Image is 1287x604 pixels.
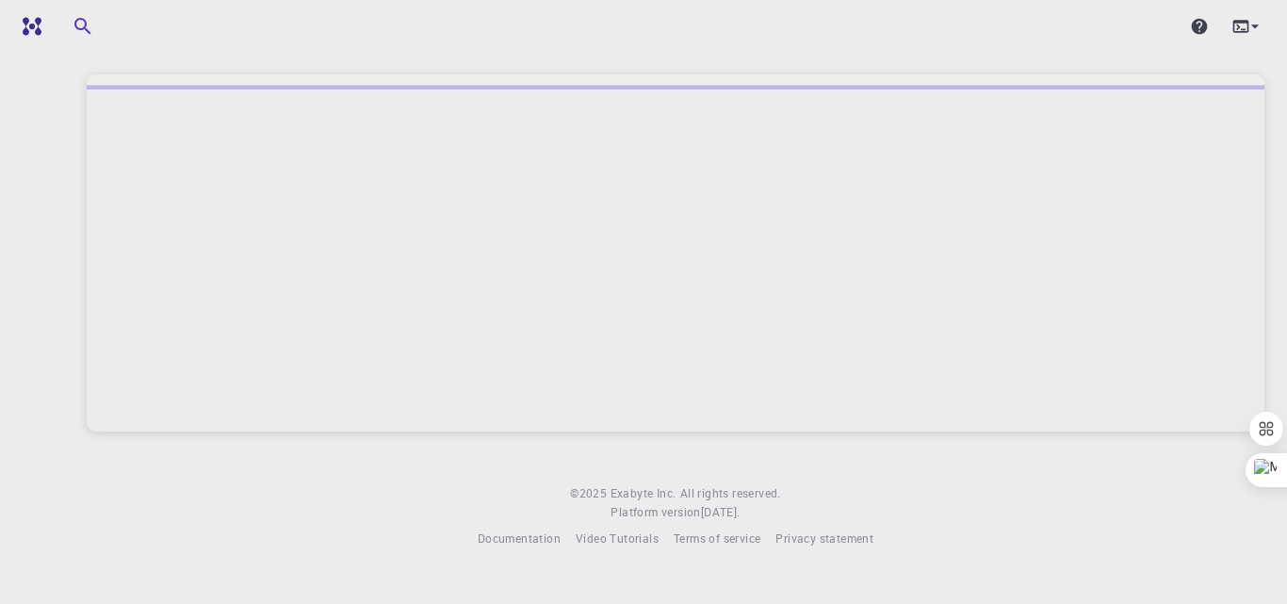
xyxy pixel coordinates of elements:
[576,531,659,546] span: Video Tutorials
[775,531,873,546] span: Privacy statement
[570,484,610,503] span: © 2025
[680,484,781,503] span: All rights reserved.
[576,530,659,548] a: Video Tutorials
[674,530,760,548] a: Terms of service
[611,485,676,500] span: Exabyte Inc.
[611,484,676,503] a: Exabyte Inc.
[478,531,561,546] span: Documentation
[775,530,873,548] a: Privacy statement
[701,503,741,522] a: [DATE].
[15,17,41,36] img: logo
[674,531,760,546] span: Terms of service
[611,503,700,522] span: Platform version
[478,530,561,548] a: Documentation
[701,504,741,519] span: [DATE] .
